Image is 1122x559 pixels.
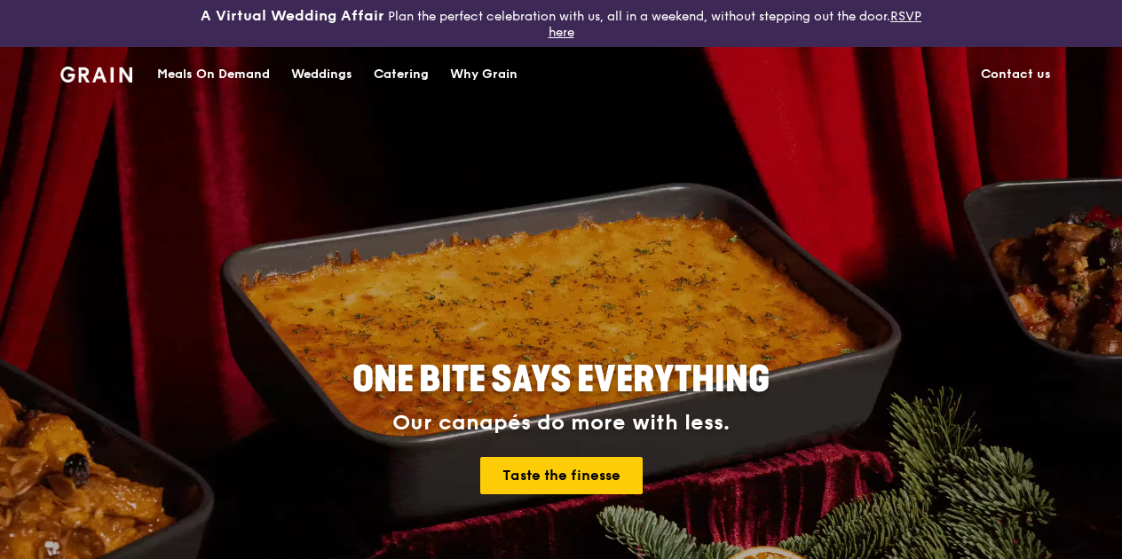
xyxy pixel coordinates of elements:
div: Catering [374,48,429,101]
a: RSVP here [549,9,922,40]
img: Grain [60,67,132,83]
div: Weddings [291,48,352,101]
a: Weddings [280,48,363,101]
div: Plan the perfect celebration with us, all in a weekend, without stepping out the door. [187,7,936,40]
div: Why Grain [450,48,518,101]
span: ONE BITE SAYS EVERYTHING [352,358,770,401]
a: GrainGrain [60,46,132,99]
a: Why Grain [439,48,528,101]
a: Taste the finesse [480,457,643,494]
div: Our canapés do more with less. [241,411,881,436]
h3: A Virtual Wedding Affair [201,7,384,25]
a: Contact us [970,48,1062,101]
div: Meals On Demand [157,48,270,101]
a: Catering [363,48,439,101]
